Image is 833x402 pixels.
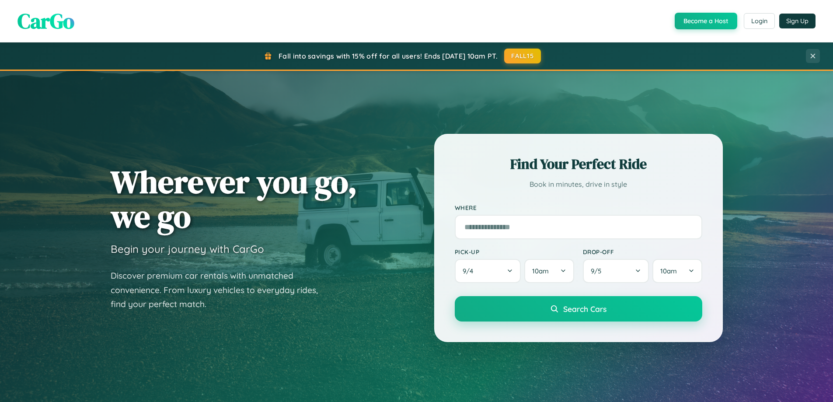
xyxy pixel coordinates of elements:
[504,49,541,63] button: FALL15
[455,204,702,211] label: Where
[779,14,816,28] button: Sign Up
[583,259,649,283] button: 9/5
[17,7,74,35] span: CarGo
[532,267,549,275] span: 10am
[463,267,477,275] span: 9 / 4
[563,304,606,314] span: Search Cars
[111,164,357,234] h1: Wherever you go, we go
[455,154,702,174] h2: Find Your Perfect Ride
[675,13,737,29] button: Become a Host
[660,267,677,275] span: 10am
[524,259,574,283] button: 10am
[455,296,702,322] button: Search Cars
[583,248,702,255] label: Drop-off
[279,52,498,60] span: Fall into savings with 15% off for all users! Ends [DATE] 10am PT.
[111,242,264,255] h3: Begin your journey with CarGo
[455,248,574,255] label: Pick-up
[591,267,606,275] span: 9 / 5
[111,269,329,311] p: Discover premium car rentals with unmatched convenience. From luxury vehicles to everyday rides, ...
[455,259,521,283] button: 9/4
[455,178,702,191] p: Book in minutes, drive in style
[652,259,702,283] button: 10am
[744,13,775,29] button: Login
